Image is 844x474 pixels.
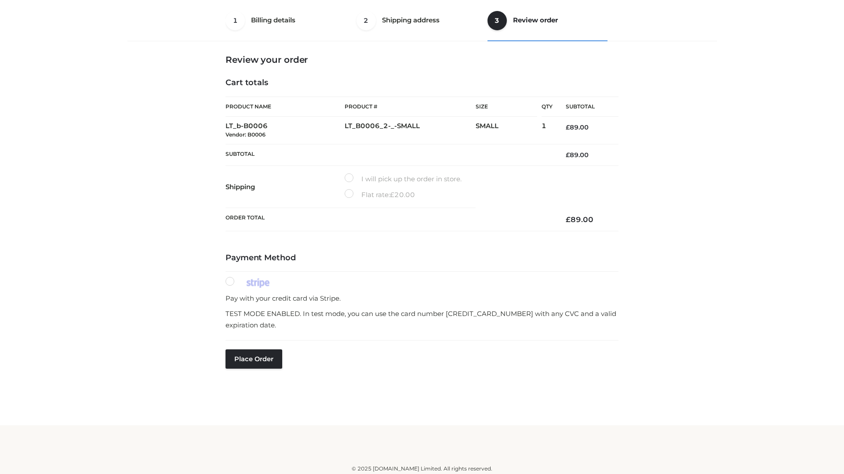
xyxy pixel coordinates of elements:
td: LT_b-B0006 [226,117,345,144]
td: 1 [542,117,553,144]
span: £ [566,215,571,224]
div: © 2025 [DOMAIN_NAME] Limited. All rights reserved. [131,464,713,473]
bdi: 89.00 [566,123,589,131]
span: £ [390,190,394,199]
th: Product # [345,97,476,117]
p: Pay with your credit card via Stripe. [226,293,618,304]
th: Shipping [226,166,345,208]
th: Product Name [226,97,345,117]
bdi: 20.00 [390,190,415,199]
h4: Cart totals [226,78,618,88]
th: Order Total [226,208,553,231]
span: £ [566,123,570,131]
th: Subtotal [553,97,618,117]
th: Subtotal [226,144,553,165]
bdi: 89.00 [566,215,593,224]
td: LT_B0006_2-_-SMALL [345,117,476,144]
th: Qty [542,97,553,117]
h3: Review your order [226,54,618,65]
label: I will pick up the order in store. [345,173,462,185]
p: TEST MODE ENABLED. In test mode, you can use the card number [CREDIT_CARD_NUMBER] with any CVC an... [226,308,618,330]
label: Flat rate: [345,189,415,201]
h4: Payment Method [226,253,618,263]
td: SMALL [476,117,542,144]
th: Size [476,97,537,117]
bdi: 89.00 [566,151,589,159]
small: Vendor: B0006 [226,131,266,138]
span: £ [566,151,570,159]
button: Place order [226,349,282,369]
